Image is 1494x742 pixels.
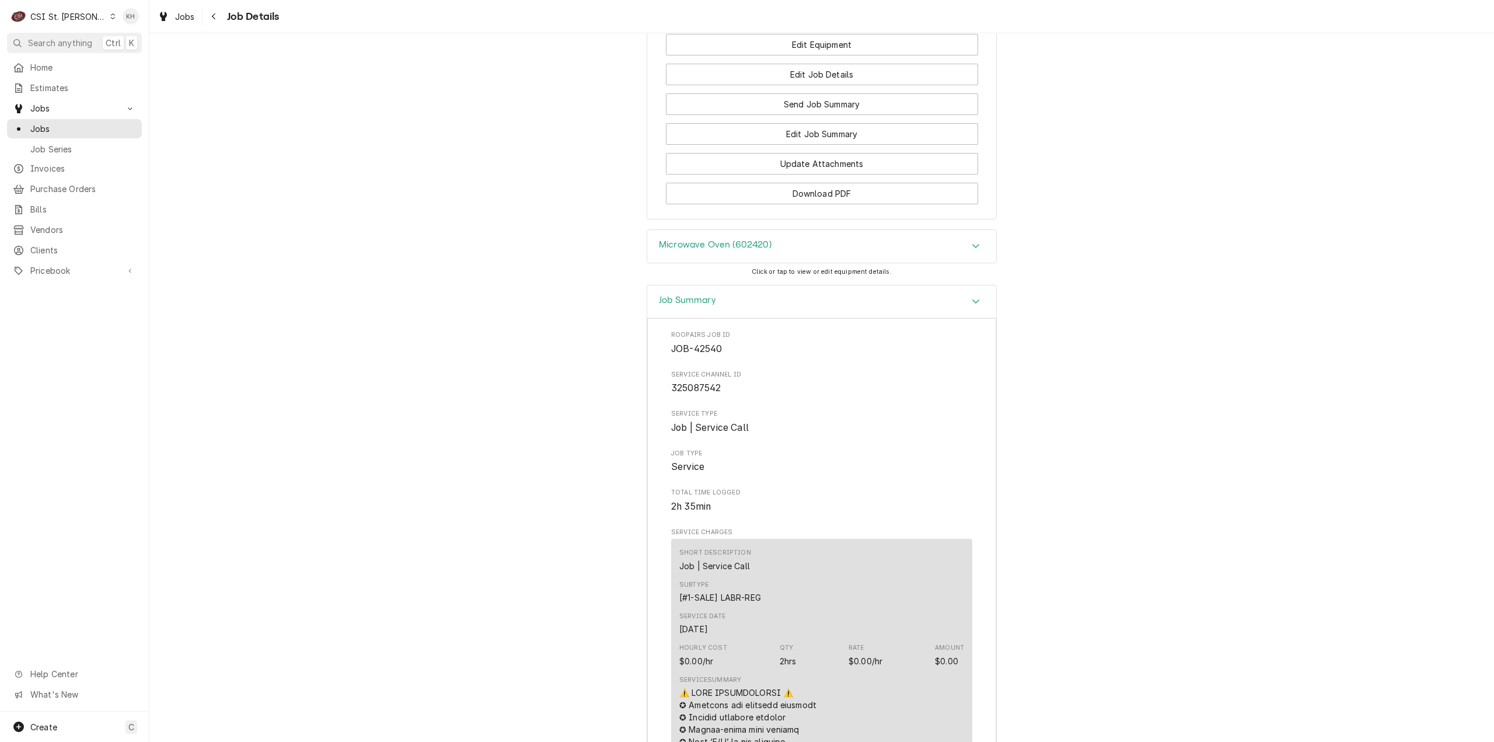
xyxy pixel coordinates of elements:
[30,244,136,256] span: Clients
[7,241,142,260] a: Clients
[7,78,142,97] a: Estimates
[224,9,280,25] span: Job Details
[671,342,972,356] span: Roopairs Job ID
[647,230,996,263] div: Accordion Header
[7,685,142,704] a: Go to What's New
[30,162,136,175] span: Invoices
[647,285,996,319] div: Accordion Header
[671,330,972,340] span: Roopairs Job ID
[30,203,136,215] span: Bills
[679,612,725,621] div: Service Date
[30,224,136,236] span: Vendors
[666,34,978,55] button: Edit Equipment
[30,668,135,680] span: Help Center
[679,643,727,653] div: Hourly Cost
[666,153,978,175] button: Update Attachments
[647,230,996,263] button: Accordion Details Expand Trigger
[671,409,972,419] span: Service Type
[666,115,978,145] div: Button Group Row
[671,488,972,497] span: Total Time Logged
[11,8,27,25] div: CSI St. Louis's Avatar
[175,11,195,23] span: Jobs
[30,264,118,277] span: Pricebook
[671,528,972,537] span: Service Charges
[671,382,721,393] span: 325087542
[30,183,136,195] span: Purchase Orders
[671,381,972,395] span: Service Channel ID
[679,623,708,635] div: Service Date
[679,548,751,572] div: Short Description
[935,643,964,653] div: Amount
[7,33,142,53] button: Search anythingCtrlK
[935,655,958,667] div: Amount
[849,655,882,667] div: Price
[679,643,727,667] div: Cost
[666,55,978,85] div: Button Group Row
[666,26,978,55] div: Button Group Row
[780,643,795,653] div: Qty.
[7,159,142,178] a: Invoices
[106,37,121,49] span: Ctrl
[679,612,725,635] div: Service Date
[30,102,118,114] span: Jobs
[780,655,797,667] div: Quantity
[7,99,142,118] a: Go to Jobs
[752,268,892,276] span: Click or tap to view or edit equipment details.
[30,123,136,135] span: Jobs
[7,220,142,239] a: Vendors
[7,664,142,684] a: Go to Help Center
[647,285,996,319] button: Accordion Details Expand Trigger
[671,488,972,513] div: Total Time Logged
[666,123,978,145] button: Edit Job Summary
[666,175,978,204] div: Button Group Row
[671,421,972,435] span: Service Type
[849,643,882,667] div: Price
[679,655,713,667] div: Cost
[647,229,997,263] div: Microwave Oven (602420)
[30,82,136,94] span: Estimates
[11,8,27,25] div: C
[30,688,135,701] span: What's New
[30,143,136,155] span: Job Series
[30,11,106,23] div: CSI St. [PERSON_NAME]
[666,64,978,85] button: Edit Job Details
[129,37,134,49] span: K
[128,721,134,733] span: C
[671,449,972,458] span: Job Type
[30,722,57,732] span: Create
[7,179,142,198] a: Purchase Orders
[679,580,708,590] div: Subtype
[659,239,772,250] h3: Microwave Oven (602420)
[659,295,716,306] h3: Job Summary
[679,675,741,685] div: Service Summary
[671,460,972,474] span: Job Type
[780,643,797,667] div: Quantity
[28,37,92,49] span: Search anything
[7,119,142,138] a: Jobs
[671,461,704,472] span: Service
[7,261,142,280] a: Go to Pricebook
[123,8,139,25] div: KH
[153,7,200,26] a: Jobs
[679,560,750,572] div: Short Description
[7,58,142,77] a: Home
[671,501,711,512] span: 2h 35min
[666,85,978,115] div: Button Group Row
[666,145,978,175] div: Button Group Row
[849,643,864,653] div: Rate
[123,8,139,25] div: Kelsey Hetlage's Avatar
[671,449,972,474] div: Job Type
[679,591,761,604] div: Subtype
[935,643,964,667] div: Amount
[679,548,751,558] div: Short Description
[666,183,978,204] button: Download PDF
[7,140,142,159] a: Job Series
[671,422,749,433] span: Job | Service Call
[666,93,978,115] button: Send Job Summary
[671,343,722,354] span: JOB-42540
[679,580,761,604] div: Subtype
[7,200,142,219] a: Bills
[671,370,972,395] div: Service Channel ID
[671,330,972,356] div: Roopairs Job ID
[205,7,224,26] button: Navigate back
